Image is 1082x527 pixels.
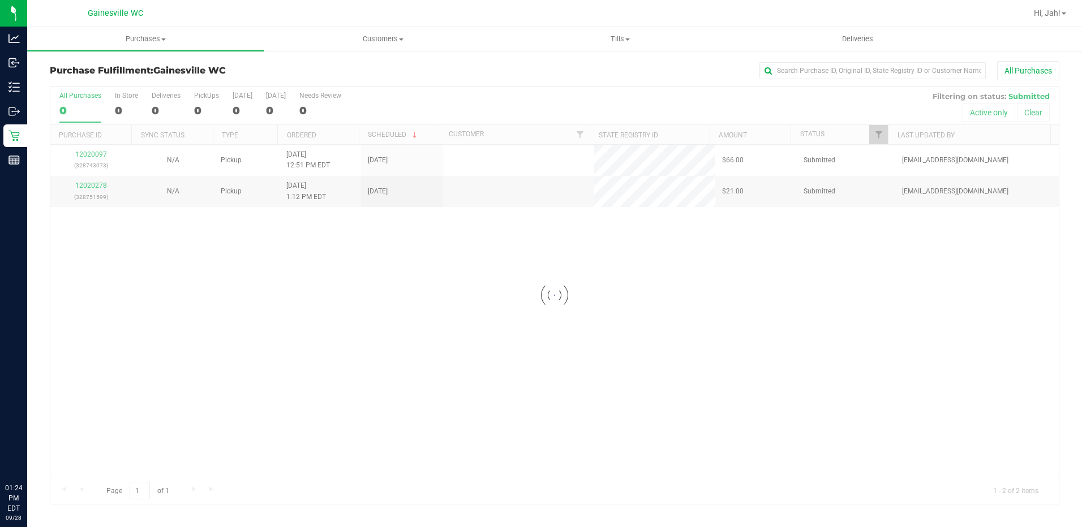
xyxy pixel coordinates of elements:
[27,27,264,51] a: Purchases
[997,61,1059,80] button: All Purchases
[503,34,738,44] span: Tills
[1034,8,1060,18] span: Hi, Jah!
[8,33,20,44] inline-svg: Analytics
[88,8,143,18] span: Gainesville WC
[11,437,45,470] iframe: Resource center
[5,483,22,513] p: 01:24 PM EDT
[827,34,888,44] span: Deliveries
[264,27,501,51] a: Customers
[8,106,20,117] inline-svg: Outbound
[50,66,387,76] h3: Purchase Fulfillment:
[8,57,20,68] inline-svg: Inbound
[8,154,20,166] inline-svg: Reports
[153,65,226,76] span: Gainesville WC
[265,34,501,44] span: Customers
[739,27,976,51] a: Deliveries
[27,34,264,44] span: Purchases
[8,81,20,93] inline-svg: Inventory
[8,130,20,141] inline-svg: Retail
[502,27,739,51] a: Tills
[759,62,986,79] input: Search Purchase ID, Original ID, State Registry ID or Customer Name...
[5,513,22,522] p: 09/28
